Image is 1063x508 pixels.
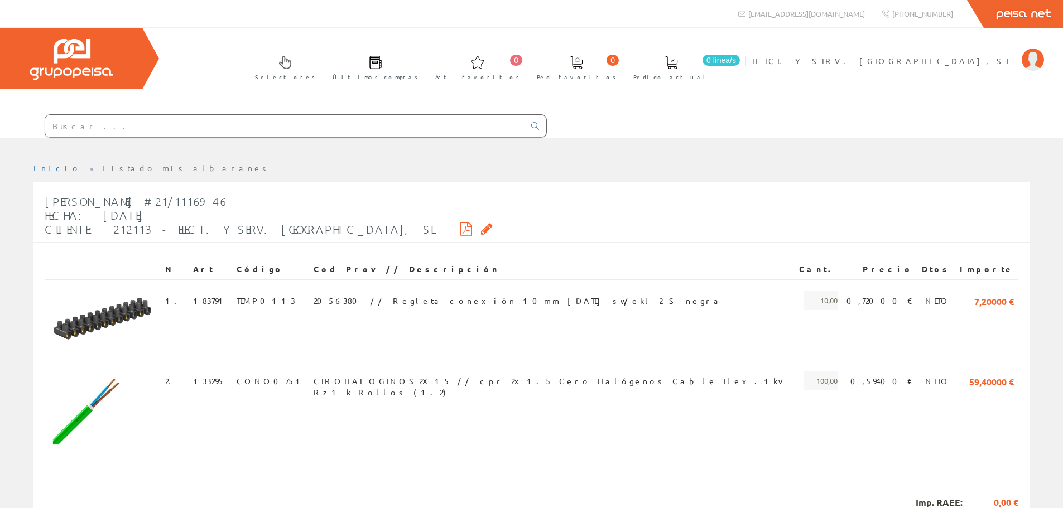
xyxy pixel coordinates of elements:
[309,259,795,279] th: Cod Prov // Descripción
[175,296,184,306] a: .
[969,371,1014,390] span: 59,40000 €
[45,195,434,236] span: [PERSON_NAME] #21/1116946 Fecha: [DATE] Cliente: 212113 - ELECT. Y SERV. [GEOGRAPHIC_DATA], SL
[748,9,865,18] span: [EMAIL_ADDRESS][DOMAIN_NAME]
[33,163,81,173] a: Inicio
[161,259,189,279] th: N
[607,55,619,66] span: 0
[537,71,616,83] span: Ped. favoritos
[237,291,295,310] span: TEMP0113
[435,71,520,83] span: Art. favoritos
[314,371,790,390] span: CEROHALOGENOS2X15 // cpr 2x1.5 Cero Halógenos Cable Flex.1kv Rz1-k Rollos (1.2)
[165,371,178,390] span: 2
[30,39,113,80] img: Grupo Peisa
[925,291,951,310] span: NETO
[193,371,225,390] span: 133295
[804,291,838,310] span: 10,00
[804,371,838,390] span: 100,00
[321,46,424,87] a: Últimas compras
[955,259,1018,279] th: Importe
[850,371,913,390] span: 0,59400 €
[232,259,309,279] th: Código
[917,259,955,279] th: Dtos
[892,9,953,18] span: [PHONE_NUMBER]
[752,55,1016,66] span: ELECT. Y SERV. [GEOGRAPHIC_DATA], SL
[752,46,1044,57] a: ELECT. Y SERV. [GEOGRAPHIC_DATA], SL
[703,55,740,66] span: 0 línea/s
[314,291,723,310] span: 2056380 // Regleta conexión 10mm [DATE] sw/ekl 2 S negra
[795,259,842,279] th: Cant.
[49,291,156,349] img: Foto artículo (192x103.424)
[510,55,522,66] span: 0
[633,71,709,83] span: Pedido actual
[237,371,305,390] span: CONO0751
[165,291,184,310] span: 1
[49,371,128,455] img: Foto artículo (140.74074074074x150)
[842,259,917,279] th: Precio
[925,371,951,390] span: NETO
[481,225,493,233] i: Solicitar por email copia firmada
[244,46,321,87] a: Selectores
[102,163,270,173] a: Listado mis albaranes
[333,71,418,83] span: Últimas compras
[45,115,525,137] input: Buscar ...
[189,259,232,279] th: Art
[460,225,472,233] i: Descargar PDF
[974,291,1014,310] span: 7,20000 €
[255,71,315,83] span: Selectores
[846,291,913,310] span: 0,72000 €
[169,376,178,386] a: .
[193,291,228,310] span: 183791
